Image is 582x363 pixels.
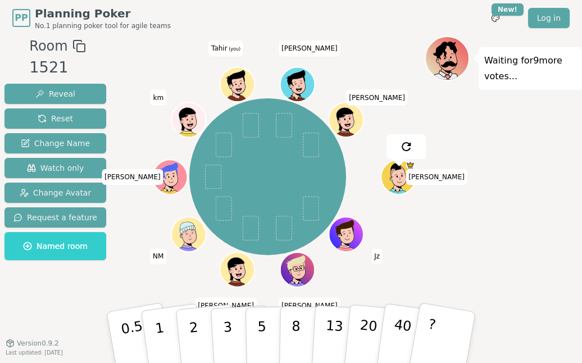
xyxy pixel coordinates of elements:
span: Click to change your name [406,169,467,185]
span: Click to change your name [102,169,163,185]
span: Watch only [27,162,84,174]
span: chris is the host [406,161,415,169]
span: Reset [38,113,73,124]
span: PP [15,11,28,25]
div: New! [492,3,524,16]
span: Click to change your name [279,297,340,313]
a: Log in [528,8,570,28]
button: Reset [4,108,106,129]
img: reset [400,140,413,153]
button: Named room [4,232,106,260]
span: Click to change your name [346,89,408,105]
button: Change Name [4,133,106,153]
span: Click to change your name [208,40,243,56]
button: Version0.9.2 [6,339,59,348]
div: 1521 [29,56,85,79]
button: Reveal [4,84,106,104]
span: Room [29,36,67,56]
span: Request a feature [13,212,97,223]
span: (you) [228,47,241,52]
span: Change Avatar [20,187,92,198]
span: Click to change your name [150,248,166,264]
span: Click to change your name [279,40,340,56]
span: No.1 planning poker tool for agile teams [35,21,171,30]
span: Change Name [21,138,90,149]
span: Version 0.9.2 [17,339,59,348]
span: Click to change your name [150,89,166,105]
span: Last updated: [DATE] [6,350,63,356]
p: Waiting for 9 more votes... [484,53,576,84]
span: Click to change your name [195,297,257,313]
span: Planning Poker [35,6,171,21]
button: Request a feature [4,207,106,228]
button: New! [485,8,506,28]
a: PPPlanning PokerNo.1 planning poker tool for agile teams [12,6,171,30]
span: Named room [23,241,88,252]
button: Click to change your avatar [221,68,254,101]
span: Reveal [35,88,75,99]
button: Watch only [4,158,106,178]
button: Change Avatar [4,183,106,203]
span: Click to change your name [371,248,383,264]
